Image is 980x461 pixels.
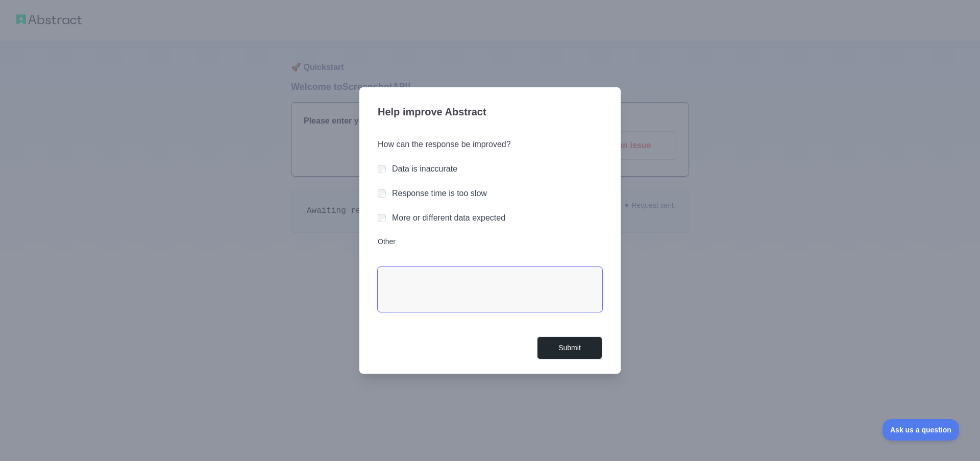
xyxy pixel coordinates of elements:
h3: How can the response be improved? [378,138,602,151]
button: Submit [537,336,602,359]
label: Other [378,236,602,247]
label: More or different data expected [392,213,505,222]
label: Response time is too slow [392,189,487,198]
label: Data is inaccurate [392,164,457,173]
h3: Help improve Abstract [378,100,602,126]
iframe: Toggle Customer Support [883,419,960,441]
